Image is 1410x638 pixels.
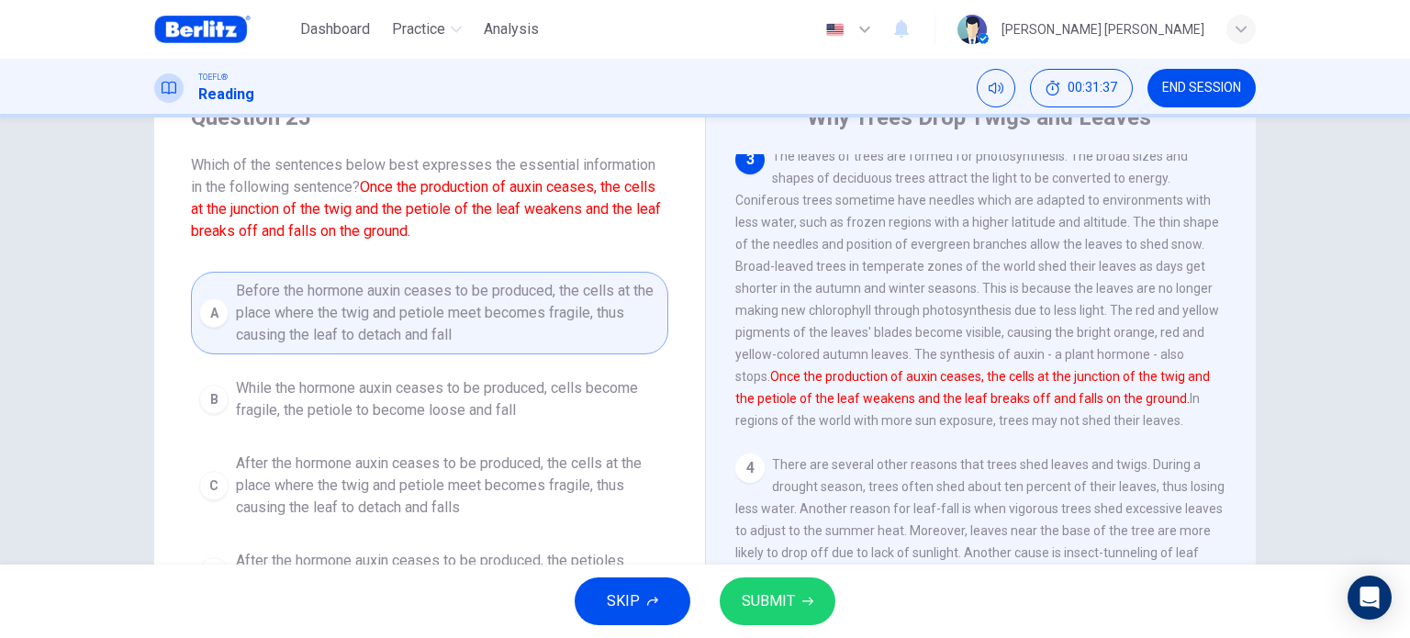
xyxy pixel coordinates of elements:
a: Berlitz Brasil logo [154,11,293,48]
span: Analysis [484,18,539,40]
div: Hide [1030,69,1133,107]
span: While the hormone auxin ceases to be produced, cells become fragile, the petiole to become loose ... [236,377,660,421]
button: END SESSION [1147,69,1256,107]
div: Mute [977,69,1015,107]
div: Open Intercom Messenger [1348,576,1392,620]
font: Once the production of auxin ceases, the cells at the junction of the twig and the petiole of the... [735,369,1210,406]
button: ABefore the hormone auxin ceases to be produced, the cells at the place where the twig and petiol... [191,272,668,354]
span: END SESSION [1162,81,1241,95]
div: B [199,385,229,414]
h4: Why Trees Drop Twigs and Leaves [807,103,1151,132]
button: SUBMIT [720,577,835,625]
h1: Reading [198,84,254,106]
span: Dashboard [300,18,370,40]
span: SUBMIT [742,588,795,614]
span: Practice [392,18,445,40]
span: SKIP [607,588,640,614]
div: 4 [735,453,765,483]
div: A [199,298,229,328]
span: After the hormone auxin ceases to be produced, the cells at the place where the twig and petiole ... [236,453,660,519]
button: 00:31:37 [1030,69,1133,107]
span: TOEFL® [198,71,228,84]
div: C [199,471,229,500]
div: [PERSON_NAME] [PERSON_NAME] [1002,18,1204,40]
h4: Question 25 [191,103,668,132]
span: Which of the sentences below best expresses the essential information in the following sentence? [191,154,668,242]
button: Analysis [476,13,546,46]
button: Dashboard [293,13,377,46]
img: Profile picture [957,15,987,44]
div: 3 [735,145,765,174]
span: 00:31:37 [1068,81,1117,95]
button: SKIP [575,577,690,625]
span: Before the hormone auxin ceases to be produced, the cells at the place where the twig and petiole... [236,280,660,346]
button: CAfter the hormone auxin ceases to be produced, the cells at the place where the twig and petiole... [191,444,668,527]
font: Once the production of auxin ceases, the cells at the junction of the twig and the petiole of the... [191,178,661,240]
div: D [199,557,229,587]
img: Berlitz Brasil logo [154,11,251,48]
span: After the hormone auxin ceases to be produced, the petioles begin to fall off [236,550,660,594]
button: DAfter the hormone auxin ceases to be produced, the petioles begin to fall off [191,542,668,602]
button: Practice [385,13,469,46]
button: BWhile the hormone auxin ceases to be produced, cells become fragile, the petiole to become loose... [191,369,668,430]
img: en [823,23,846,37]
span: The leaves of trees are formed for photosynthesis. The broad sizes and shapes of deciduous trees ... [735,149,1219,428]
